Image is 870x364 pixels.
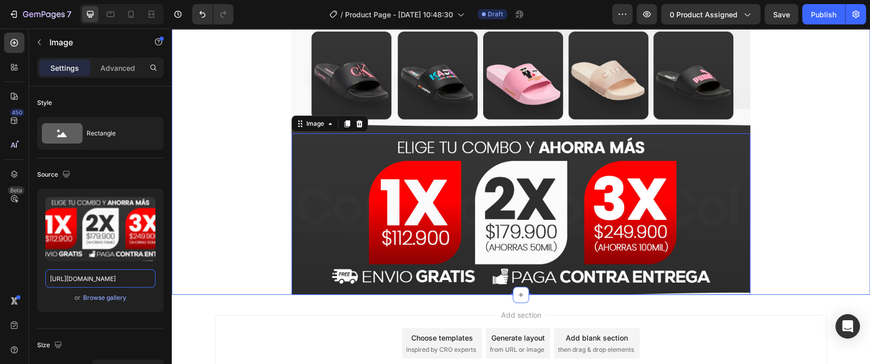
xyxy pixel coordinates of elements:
[67,8,71,20] p: 7
[83,293,127,303] button: Browse gallery
[234,317,304,326] span: inspired by CRO experts
[394,304,456,315] div: Add blank section
[661,4,760,24] button: 0 product assigned
[37,98,52,107] div: Style
[802,4,845,24] button: Publish
[488,10,503,19] span: Draft
[83,293,126,302] div: Browse gallery
[320,304,373,315] div: Generate layout
[49,36,136,48] p: Image
[45,269,155,288] input: https://example.com/image.jpg
[773,10,790,19] span: Save
[386,317,462,326] span: then drag & drop elements
[45,197,155,261] img: preview-image
[4,4,76,24] button: 7
[100,63,135,73] p: Advanced
[240,304,301,315] div: Choose templates
[74,292,81,304] span: or
[87,122,149,145] div: Rectangle
[37,168,72,182] div: Source
[37,339,64,352] div: Size
[345,9,453,20] span: Product Page - [DATE] 10:48:30
[10,108,24,117] div: 450
[50,63,79,73] p: Settings
[764,4,798,24] button: Save
[318,317,373,326] span: from URL or image
[192,4,233,24] div: Undo/Redo
[340,9,343,20] span: /
[325,281,374,292] span: Add section
[172,29,870,364] iframe: Design area
[8,186,24,194] div: Beta
[811,9,836,20] div: Publish
[835,314,860,339] div: Open Intercom Messenger
[670,9,737,20] span: 0 product assigned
